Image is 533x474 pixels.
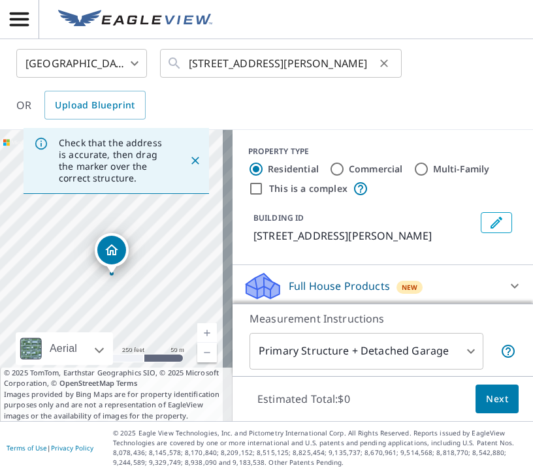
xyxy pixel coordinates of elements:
div: PROPERTY TYPE [248,146,517,157]
div: Full House ProductsNew [243,270,523,302]
p: | [7,444,93,452]
label: Commercial [349,163,403,176]
a: Privacy Policy [51,443,93,452]
button: Close [187,152,204,169]
span: New [402,282,418,292]
div: Primary Structure + Detached Garage [250,333,483,370]
a: Current Level 17, Zoom In [197,323,217,343]
a: Terms of Use [7,443,47,452]
label: Multi-Family [433,163,490,176]
p: Check that the address is accurate, then drag the marker over the correct structure. [59,137,166,184]
p: Measurement Instructions [250,311,516,326]
div: Dropped pin, building 1, Residential property, 8110 Mallory Ct Chanhassen, MN 55317 [95,233,129,274]
div: Aerial [16,332,113,365]
a: OpenStreetMap [59,378,114,388]
a: Terms [116,378,138,388]
input: Search by address or latitude-longitude [189,45,375,82]
div: Aerial [46,332,81,365]
span: Next [486,391,508,407]
p: Full House Products [289,278,390,294]
span: Upload Blueprint [55,97,135,114]
button: Edit building 1 [481,212,512,233]
label: This is a complex [269,182,347,195]
p: BUILDING ID [253,212,304,223]
a: Current Level 17, Zoom Out [197,343,217,362]
label: Residential [268,163,319,176]
div: [GEOGRAPHIC_DATA] [16,45,147,82]
button: Next [476,385,519,414]
img: EV Logo [58,10,212,29]
p: Estimated Total: $0 [247,385,361,413]
span: Your report will include the primary structure and a detached garage if one exists. [500,343,516,359]
button: Clear [375,54,393,72]
div: OR [16,91,146,119]
span: © 2025 TomTom, Earthstar Geographics SIO, © 2025 Microsoft Corporation, © [4,368,229,389]
p: © 2025 Eagle View Technologies, Inc. and Pictometry International Corp. All Rights Reserved. Repo... [113,428,526,467]
p: [STREET_ADDRESS][PERSON_NAME] [253,228,476,244]
a: Upload Blueprint [44,91,145,119]
a: EV Logo [50,2,220,37]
